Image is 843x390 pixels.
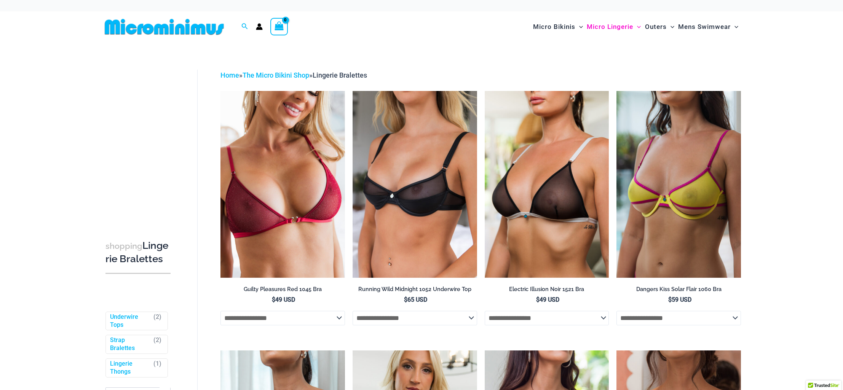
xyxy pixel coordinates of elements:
[668,296,691,303] bdi: 59 USD
[153,313,161,329] span: ( )
[530,14,741,40] nav: Site Navigation
[243,71,309,79] a: The Micro Bikini Shop
[404,296,427,303] bdi: 65 USD
[353,91,477,277] a: Running Wild Midnight 1052 Top 01Running Wild Midnight 1052 Top 6052 Bottom 06Running Wild Midnig...
[110,336,150,352] a: Strap Bralettes
[731,17,738,37] span: Menu Toggle
[353,91,477,277] img: Running Wild Midnight 1052 Top 01
[676,15,740,38] a: Mens SwimwearMenu ToggleMenu Toggle
[587,17,633,37] span: Micro Lingerie
[156,313,159,320] span: 2
[536,296,559,303] bdi: 49 USD
[645,17,667,37] span: Outers
[220,286,345,296] a: Guilty Pleasures Red 1045 Bra
[105,64,174,216] iframe: TrustedSite Certified
[575,17,583,37] span: Menu Toggle
[485,286,609,296] a: Electric Illusion Noir 1521 Bra
[241,22,248,32] a: Search icon link
[153,360,161,376] span: ( )
[485,91,609,277] a: Electric Illusion Noir 1521 Bra 01Electric Illusion Noir 1521 Bra 682 Thong 07Electric Illusion N...
[272,296,295,303] bdi: 49 USD
[313,71,367,79] span: Lingerie Bralettes
[153,336,161,352] span: ( )
[485,286,609,293] h2: Electric Illusion Noir 1521 Bra
[220,71,239,79] a: Home
[667,17,674,37] span: Menu Toggle
[256,23,263,30] a: Account icon link
[105,239,171,266] h3: Lingerie Bralettes
[616,286,741,293] h2: Dangers Kiss Solar Flair 1060 Bra
[220,91,345,277] img: Guilty Pleasures Red 1045 Bra 01
[404,296,407,303] span: $
[485,91,609,277] img: Electric Illusion Noir 1521 Bra 01
[156,360,159,367] span: 1
[110,313,150,329] a: Underwire Tops
[156,336,159,344] span: 2
[353,286,477,296] a: Running Wild Midnight 1052 Underwire Top
[220,91,345,277] a: Guilty Pleasures Red 1045 Bra 01Guilty Pleasures Red 1045 Bra 02Guilty Pleasures Red 1045 Bra 02
[633,17,641,37] span: Menu Toggle
[105,241,142,251] span: shopping
[643,15,676,38] a: OutersMenu ToggleMenu Toggle
[616,286,741,296] a: Dangers Kiss Solar Flair 1060 Bra
[585,15,643,38] a: Micro LingerieMenu ToggleMenu Toggle
[272,296,275,303] span: $
[220,286,345,293] h2: Guilty Pleasures Red 1045 Bra
[536,296,540,303] span: $
[110,360,150,376] a: Lingerie Thongs
[678,17,731,37] span: Mens Swimwear
[668,296,672,303] span: $
[102,18,227,35] img: MM SHOP LOGO FLAT
[220,71,367,79] span: » »
[616,91,741,277] a: Dangers Kiss Solar Flair 1060 Bra 01Dangers Kiss Solar Flair 1060 Bra 02Dangers Kiss Solar Flair ...
[616,91,741,277] img: Dangers Kiss Solar Flair 1060 Bra 01
[353,286,477,293] h2: Running Wild Midnight 1052 Underwire Top
[270,18,288,35] a: View Shopping Cart, empty
[533,17,575,37] span: Micro Bikinis
[531,15,585,38] a: Micro BikinisMenu ToggleMenu Toggle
